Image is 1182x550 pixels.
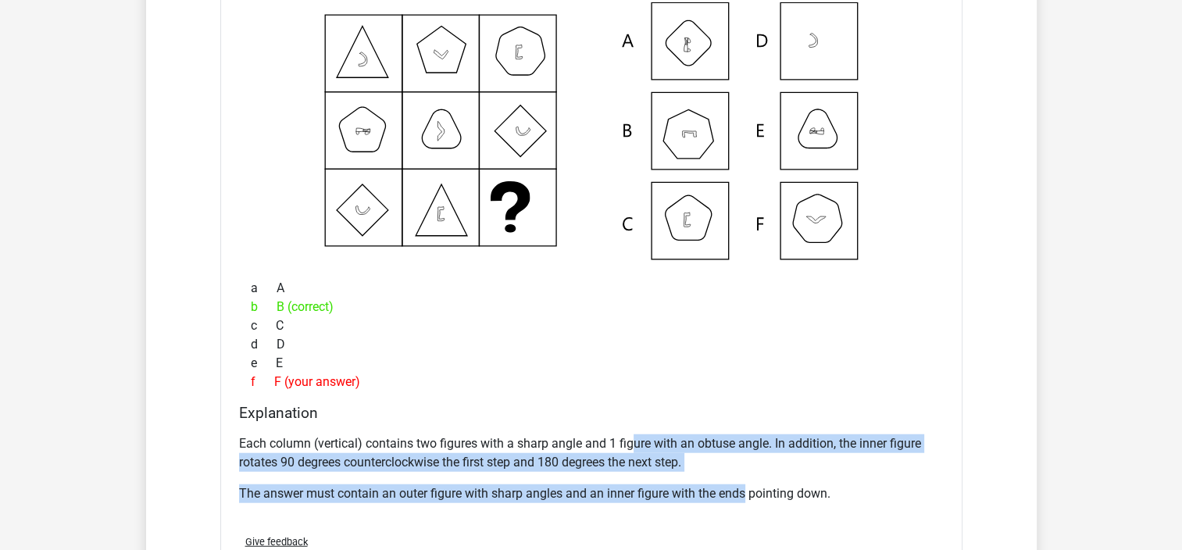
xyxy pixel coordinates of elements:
span: f [251,373,274,391]
p: Each column (vertical) contains two figures with a sharp angle and 1 figure with an obtuse angle.... [239,434,944,472]
div: C [239,316,944,335]
span: c [251,316,276,335]
div: B (correct) [239,298,944,316]
span: d [251,335,277,354]
span: b [251,298,277,316]
span: e [251,354,276,373]
div: F (your answer) [239,373,944,391]
span: a [251,279,277,298]
p: The answer must contain an outer figure with sharp angles and an inner figure with the ends point... [239,484,944,503]
div: A [239,279,944,298]
span: Give feedback [245,536,308,548]
h4: Explanation [239,404,944,422]
div: D [239,335,944,354]
div: E [239,354,944,373]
